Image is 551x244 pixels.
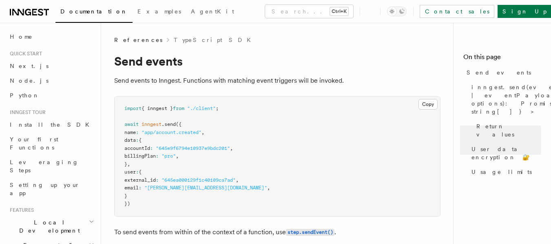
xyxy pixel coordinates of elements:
[124,185,139,191] span: email
[10,182,80,196] span: Setting up your app
[142,121,162,127] span: inngest
[176,121,181,127] span: ({
[201,130,204,135] span: ,
[7,88,96,103] a: Python
[468,142,541,165] a: User data encryption 🔐
[124,169,136,175] span: user
[139,137,142,143] span: {
[186,2,239,22] a: AgentKit
[55,2,133,23] a: Documentation
[7,29,96,44] a: Home
[124,193,127,199] span: }
[10,121,94,128] span: Install the SDK
[230,145,233,151] span: ,
[136,137,139,143] span: :
[162,121,176,127] span: .send
[471,168,532,176] span: Usage limits
[7,109,46,116] span: Inngest tour
[467,68,531,77] span: Send events
[468,80,541,119] a: inngest.send(eventPayload | eventPayload[], options): Promise<{ ids: string[] }>
[10,63,49,69] span: Next.js
[174,36,256,44] a: TypeScript SDK
[10,33,33,41] span: Home
[10,159,79,174] span: Leveraging Steps
[330,7,348,15] kbd: Ctrl+K
[114,54,440,68] h1: Send events
[124,201,130,207] span: })
[124,137,136,143] span: data
[463,65,541,80] a: Send events
[136,169,139,175] span: :
[476,122,541,138] span: Return values
[127,161,130,167] span: ,
[156,177,159,183] span: :
[10,92,40,99] span: Python
[267,185,270,191] span: ,
[124,177,156,183] span: external_id
[124,121,139,127] span: await
[286,228,334,236] a: step.sendEvent()
[114,36,162,44] span: References
[142,130,201,135] span: "app/account.created"
[468,165,541,179] a: Usage limits
[176,153,179,159] span: ,
[10,136,58,151] span: Your first Functions
[114,75,440,86] p: Send events to Inngest. Functions with matching event triggers will be invoked.
[216,106,219,111] span: ;
[60,8,128,15] span: Documentation
[124,130,136,135] span: name
[162,177,236,183] span: "645ea000129f1c40109ca7ad"
[463,52,541,65] h4: On this page
[156,153,159,159] span: :
[124,106,142,111] span: import
[7,132,96,155] a: Your first Functions
[7,178,96,200] a: Setting up your app
[7,155,96,178] a: Leveraging Steps
[473,119,541,142] a: Return values
[139,169,142,175] span: {
[387,7,407,16] button: Toggle dark mode
[144,185,267,191] span: "[PERSON_NAME][EMAIL_ADDRESS][DOMAIN_NAME]"
[124,145,150,151] span: accountId
[133,2,186,22] a: Examples
[124,153,156,159] span: billingPlan
[7,215,96,238] button: Local Development
[187,106,216,111] span: "./client"
[124,161,127,167] span: }
[7,59,96,73] a: Next.js
[7,117,96,132] a: Install the SDK
[265,5,353,18] button: Search...Ctrl+K
[173,106,184,111] span: from
[7,207,34,213] span: Features
[236,177,239,183] span: ,
[114,226,440,238] p: To send events from within of the context of a function, use .
[142,106,173,111] span: { inngest }
[7,218,89,235] span: Local Development
[137,8,181,15] span: Examples
[471,145,541,161] span: User data encryption 🔐
[136,130,139,135] span: :
[420,5,494,18] a: Contact sales
[162,153,176,159] span: "pro"
[139,185,142,191] span: :
[418,99,438,110] button: Copy
[150,145,153,151] span: :
[7,73,96,88] a: Node.js
[156,145,230,151] span: "645e9f6794e10937e9bdc201"
[10,77,49,84] span: Node.js
[7,51,42,57] span: Quick start
[191,8,234,15] span: AgentKit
